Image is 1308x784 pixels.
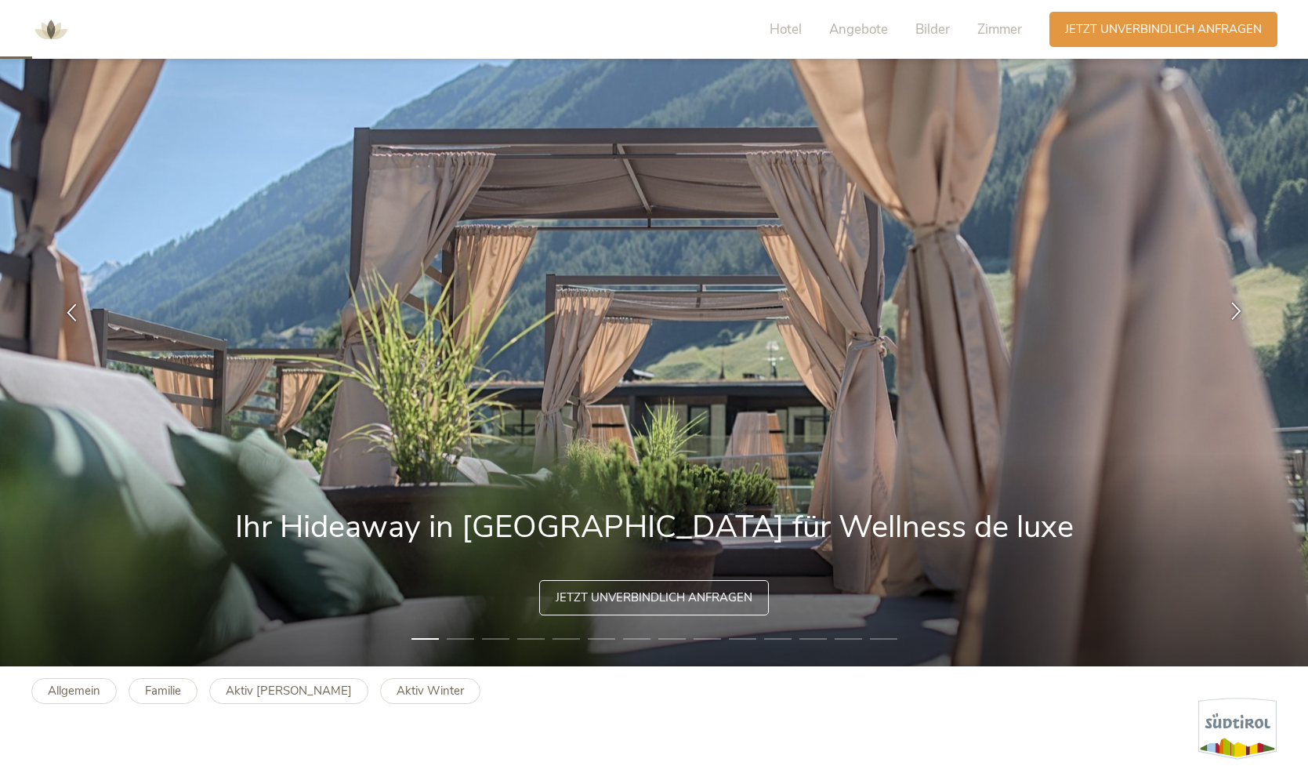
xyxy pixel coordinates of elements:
img: Südtirol [1198,698,1277,760]
span: Angebote [829,20,888,38]
b: Familie [145,683,181,699]
span: Bilder [915,20,950,38]
span: Hotel [770,20,802,38]
b: Aktiv Winter [397,683,464,699]
a: AMONTI & LUNARIS Wellnessresort [27,24,74,34]
a: Aktiv Winter [380,678,480,704]
span: Jetzt unverbindlich anfragen [556,590,752,606]
a: Aktiv [PERSON_NAME] [209,678,368,704]
b: Aktiv [PERSON_NAME] [226,683,352,699]
a: Familie [129,678,197,704]
b: Allgemein [48,683,100,699]
img: AMONTI & LUNARIS Wellnessresort [27,6,74,53]
span: Zimmer [977,20,1022,38]
span: Jetzt unverbindlich anfragen [1065,21,1262,38]
a: Allgemein [31,678,117,704]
